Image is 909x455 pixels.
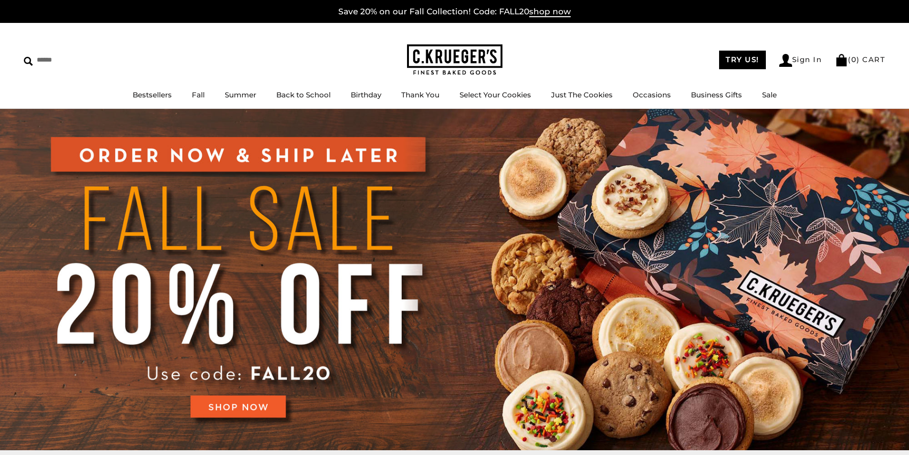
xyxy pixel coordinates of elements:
[338,7,571,17] a: Save 20% on our Fall Collection! Code: FALL20shop now
[835,55,885,64] a: (0) CART
[633,90,671,99] a: Occasions
[779,54,822,67] a: Sign In
[192,90,205,99] a: Fall
[460,90,531,99] a: Select Your Cookies
[551,90,613,99] a: Just The Cookies
[133,90,172,99] a: Bestsellers
[529,7,571,17] span: shop now
[719,51,766,69] a: TRY US!
[24,57,33,66] img: Search
[851,55,857,64] span: 0
[225,90,256,99] a: Summer
[835,54,848,66] img: Bag
[407,44,502,75] img: C.KRUEGER'S
[691,90,742,99] a: Business Gifts
[401,90,439,99] a: Thank You
[24,53,137,67] input: Search
[762,90,777,99] a: Sale
[351,90,381,99] a: Birthday
[276,90,331,99] a: Back to School
[779,54,792,67] img: Account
